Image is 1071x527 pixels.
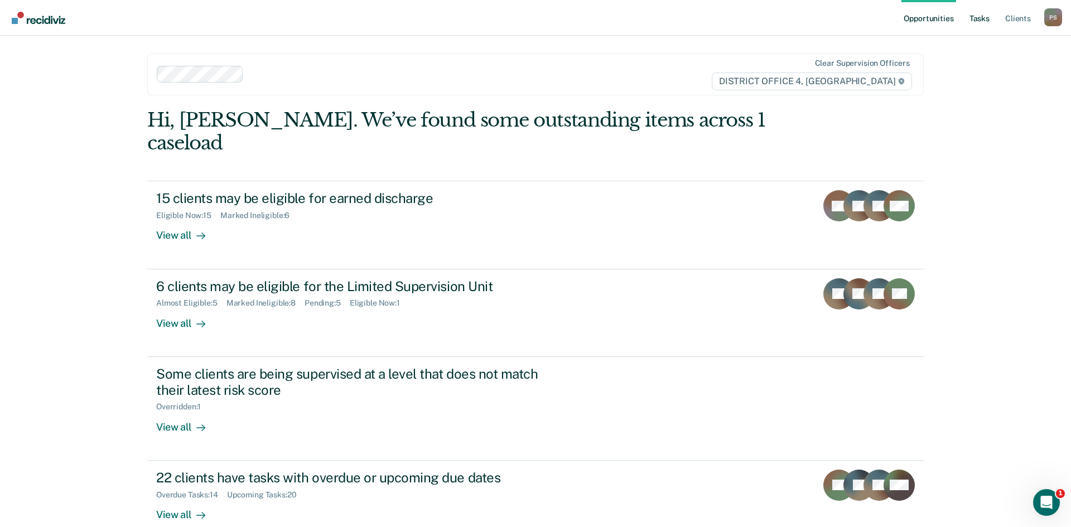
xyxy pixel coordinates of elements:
div: Hi, [PERSON_NAME]. We’ve found some outstanding items across 1 caseload [147,109,769,154]
div: 15 clients may be eligible for earned discharge [156,190,548,206]
button: Profile dropdown button [1044,8,1062,26]
div: View all [156,308,219,330]
div: Overridden : 1 [156,402,210,412]
div: View all [156,220,219,242]
div: Upcoming Tasks : 20 [227,490,306,500]
div: Clear supervision officers [815,59,910,68]
a: 6 clients may be eligible for the Limited Supervision UnitAlmost Eligible:5Marked Ineligible:8Pen... [147,269,924,357]
span: DISTRICT OFFICE 4, [GEOGRAPHIC_DATA] [712,72,912,90]
div: Marked Ineligible : 6 [220,211,298,220]
div: View all [156,499,219,521]
img: Recidiviz [12,12,65,24]
a: Some clients are being supervised at a level that does not match their latest risk scoreOverridde... [147,357,924,461]
div: Marked Ineligible : 8 [226,298,305,308]
div: 6 clients may be eligible for the Limited Supervision Unit [156,278,548,294]
div: P S [1044,8,1062,26]
div: 22 clients have tasks with overdue or upcoming due dates [156,470,548,486]
div: Overdue Tasks : 14 [156,490,227,500]
div: Some clients are being supervised at a level that does not match their latest risk score [156,366,548,398]
div: Eligible Now : 15 [156,211,220,220]
div: View all [156,412,219,433]
div: Pending : 5 [305,298,350,308]
span: 1 [1056,489,1065,498]
div: Eligible Now : 1 [350,298,409,308]
iframe: Intercom live chat [1033,489,1060,516]
div: Almost Eligible : 5 [156,298,226,308]
a: 15 clients may be eligible for earned dischargeEligible Now:15Marked Ineligible:6View all [147,181,924,269]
